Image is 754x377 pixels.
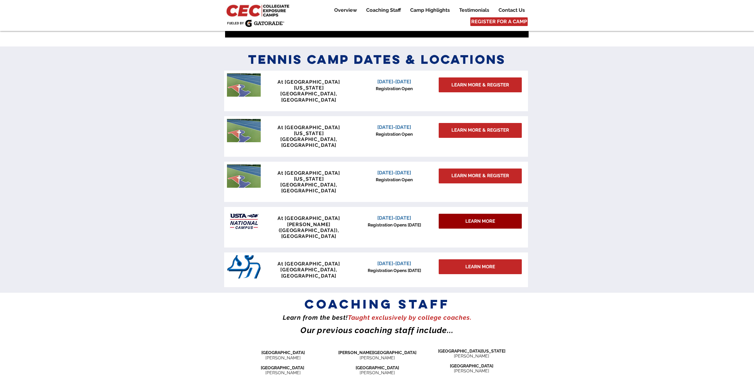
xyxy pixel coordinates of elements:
span: [GEOGRAPHIC_DATA][US_STATE] [438,349,505,353]
span: [DATE]-[DATE] [377,124,411,130]
div: LEARN MORE [439,259,522,274]
a: Testimonials [455,7,494,14]
span: [GEOGRAPHIC_DATA] [450,363,493,368]
span: [DATE]-[DATE] [377,215,411,221]
span: coaching staff [304,296,450,312]
span: REGISTER FOR A CAMP [471,18,527,25]
span: Learn from the best! [283,314,348,321]
span: [GEOGRAPHIC_DATA], [GEOGRAPHIC_DATA] [280,136,337,148]
a: Contact Us [494,7,529,14]
span: At [GEOGRAPHIC_DATA] [277,261,340,267]
span: At [GEOGRAPHIC_DATA] [277,215,340,221]
span: At [GEOGRAPHIC_DATA][US_STATE] [277,170,340,182]
span: [DATE]-[DATE] [377,170,411,176]
span: [PERSON_NAME] ([GEOGRAPHIC_DATA]), [GEOGRAPHIC_DATA] [279,221,339,239]
a: Camp Highlights [406,7,454,14]
a: LEARN MORE & REGISTER [439,77,522,92]
span: [PERSON_NAME] [360,370,395,375]
span: [GEOGRAPHIC_DATA], [GEOGRAPHIC_DATA] [280,267,337,278]
span: LEARN MORE [465,264,495,270]
span: [PERSON_NAME][GEOGRAPHIC_DATA] [338,350,416,355]
span: Taught exclusively by college coaches​. [348,314,472,321]
span: [PERSON_NAME] [454,353,489,358]
span: At [GEOGRAPHIC_DATA][US_STATE] [277,125,340,136]
span: [DATE]-[DATE] [377,79,411,85]
a: REGISTER FOR A CAMP [470,17,528,26]
span: Our previous coaching staff include... [300,326,454,335]
div: LEARN MORE [439,214,522,229]
span: [GEOGRAPHIC_DATA] [261,365,304,370]
a: Coaching Staff [361,7,405,14]
span: [PERSON_NAME] [265,355,301,360]
p: Camp Highlights [407,7,453,14]
span: [GEOGRAPHIC_DATA], [GEOGRAPHIC_DATA] [280,182,337,194]
p: Overview [331,7,360,14]
span: Registration Open [376,132,413,137]
span: Tennis Camp Dates & Locations [248,51,506,67]
span: Registration Opens [DATE] [368,222,421,227]
a: LEARN MORE & REGISTER [439,123,522,138]
span: At [GEOGRAPHIC_DATA][US_STATE] [277,79,340,91]
span: LEARN MORE [465,218,495,225]
img: penn tennis courts with logo.jpeg [227,164,261,188]
a: Overview [330,7,361,14]
span: LEARN MORE & REGISTER [451,173,509,179]
span: Registration Open [376,177,413,182]
span: [GEOGRAPHIC_DATA], [GEOGRAPHIC_DATA] [280,91,337,103]
span: [PERSON_NAME] [360,355,395,360]
img: penn tennis courts with logo.jpeg [227,73,261,97]
p: Contact Us [495,7,528,14]
a: LEARN MORE & REGISTER [439,169,522,183]
span: [GEOGRAPHIC_DATA] [356,365,399,370]
span: [GEOGRAPHIC_DATA] [261,350,305,355]
span: LEARN MORE & REGISTER [451,82,509,88]
img: CEC Logo Primary_edited.jpg [225,3,292,17]
span: Registration Open [376,86,413,91]
span: [DATE]-[DATE] [377,261,411,266]
img: penn tennis courts with logo.jpeg [227,119,261,142]
img: San_Diego_Toreros_logo.png [227,255,261,278]
nav: Site [324,7,529,14]
span: Registration Opens [DATE] [368,268,421,273]
p: Coaching Staff [363,7,404,14]
span: [PERSON_NAME] [454,368,489,373]
img: Fueled by Gatorade.png [227,20,284,27]
p: Testimonials [456,7,492,14]
span: LEARN MORE & REGISTER [451,127,509,134]
span: [PERSON_NAME] [265,370,301,375]
img: USTA Campus image_edited.jpg [227,210,261,233]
